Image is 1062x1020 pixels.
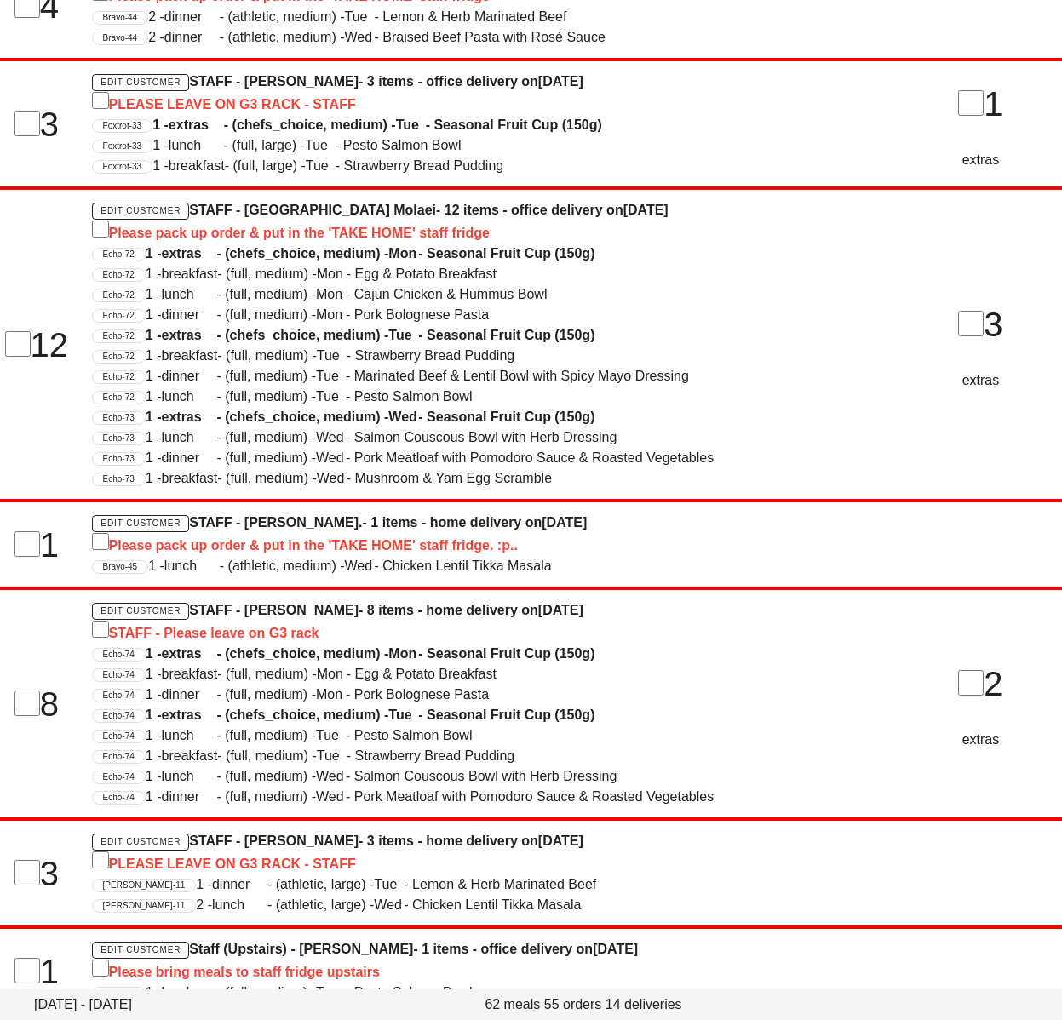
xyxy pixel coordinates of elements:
span: Tue [374,874,404,895]
span: Wed [316,766,346,787]
span: Tue [345,7,375,27]
span: Foxtrot-33 [103,120,142,132]
span: extras [169,115,224,135]
span: Mon [388,644,418,664]
span: Bravo-44 [103,32,138,44]
span: extras [162,244,217,264]
span: 1 - - (full, medium) - - Pork Meatloaf with Pomodoro Sauce & Roasted Vegetables [146,789,714,804]
span: Echo-72 [103,351,135,363]
span: Edit Customer [100,837,181,846]
div: Please pack up order & put in the 'TAKE HOME' staff fridge [92,221,881,244]
span: extras [162,407,217,427]
span: breakfast [162,746,218,766]
span: Echo-73 [103,433,135,444]
span: Echo-74 [103,771,135,783]
span: Tue [316,366,346,387]
span: 1 - - (full, medium) - - Pork Bolognese Pasta [146,307,489,322]
span: 1 - - (full, medium) - - Strawberry Bread Pudding [146,748,514,763]
span: 1 - - (full, medium) - - Pork Meatloaf with Pomodoro Sauce & Roasted Vegetables [146,450,714,465]
a: Edit Customer [92,515,190,532]
span: extras [162,705,217,725]
span: lunch [162,983,217,1003]
span: dinner [212,874,267,895]
span: Echo-74 [103,669,135,681]
span: 1 - - (chefs_choice, medium) - - Seasonal Fruit Cup (150g) [146,246,595,261]
span: Wed [316,427,346,448]
span: lunch [162,725,217,746]
span: 1 - - (full, medium) - - Mushroom & Yam Egg Scramble [146,471,552,485]
span: Tue [305,135,335,156]
span: Echo-73 [103,473,135,485]
span: Edit Customer [100,606,181,616]
span: dinner [164,7,220,27]
span: Mon [317,664,347,685]
span: Tue [317,746,347,766]
span: Edit Customer [100,77,181,87]
span: lunch [162,427,217,448]
span: lunch [162,766,217,787]
h4: STAFF - [PERSON_NAME] - 8 items - home delivery on [92,600,881,644]
span: 1 - - (full, large) - - Strawberry Bread Pudding [152,158,503,173]
span: Tue [388,705,418,725]
h4: STAFF - [PERSON_NAME] - 3 items - office delivery on [92,72,881,115]
span: Echo-75 [103,988,135,1000]
span: Wed [317,468,347,489]
span: 1 - - (full, medium) - - Pork Bolognese Pasta [146,687,489,702]
span: lunch [164,556,220,576]
span: dinner [162,366,217,387]
span: 1 - - (athletic, medium) - - Chicken Lentil Tikka Masala [148,559,551,573]
span: Wed [316,448,346,468]
a: Edit Customer [92,74,190,91]
div: 1 [901,78,1060,129]
span: lunch [162,387,217,407]
span: Echo-72 [103,392,135,404]
div: Please bring meals to staff fridge upstairs [92,960,881,983]
span: 1 - - (chefs_choice, medium) - - Seasonal Fruit Cup (150g) [146,410,595,424]
span: Mon [388,244,418,264]
span: lunch [212,895,267,915]
span: extras [162,325,217,346]
h4: Staff (Upstairs) - [PERSON_NAME] - 1 items - office delivery on [92,939,881,983]
div: PLEASE LEAVE ON G3 RACK - STAFF [92,851,881,874]
span: dinner [162,787,217,807]
h4: STAFF - [PERSON_NAME] - 3 items - home delivery on [92,831,881,874]
span: Echo-72 [103,310,135,322]
span: 1 - - (athletic, large) - - Lemon & Herb Marinated Beef [196,877,596,891]
div: 3 [901,299,1060,350]
span: 1 - - (full, medium) - - Marinated Beef & Lentil Bowl with Spicy Mayo Dressing [146,369,689,383]
span: 1 - - (chefs_choice, medium) - - Seasonal Fruit Cup (150g) [146,646,595,661]
span: extras [162,644,217,664]
span: 1 - - (full, medium) - - Salmon Couscous Bowl with Herb Dressing [146,430,617,444]
span: Mon [316,284,346,305]
span: 1 - - (full, medium) - - Strawberry Bread Pudding [146,348,514,363]
span: Echo-72 [103,249,135,261]
a: Edit Customer [92,603,190,620]
span: Edit Customer [100,519,181,528]
span: Echo-74 [103,690,135,702]
span: Echo-72 [103,269,135,281]
span: Bravo-45 [103,561,138,573]
span: Edit Customer [100,206,181,215]
span: Tue [317,346,347,366]
span: 1 - - (chefs_choice, medium) - - Seasonal Fruit Cup (150g) [146,708,595,722]
span: lunch [169,135,224,156]
span: breakfast [169,156,225,176]
span: Wed [388,407,418,427]
h4: STAFF - [GEOGRAPHIC_DATA] Molaei - 12 items - office delivery on [92,200,881,244]
span: [DATE] [542,515,587,530]
span: [DATE] [538,603,583,617]
span: [DATE] [538,834,583,848]
span: 1 - - (full, medium) - - Salmon Couscous Bowl with Herb Dressing [146,769,617,783]
span: dinner [162,305,217,325]
span: 1 - - (full, medium) - - Pesto Salmon Bowl [146,728,473,742]
span: [DATE] [623,203,669,217]
span: Tue [316,725,346,746]
span: [DATE] [538,74,583,89]
span: Tue [306,156,336,176]
span: dinner [164,27,220,48]
span: Mon [317,264,347,284]
span: [PERSON_NAME]-11 [103,900,186,912]
span: Echo-73 [103,453,135,465]
span: 2 - - (athletic, medium) - - Lemon & Herb Marinated Beef [148,9,566,24]
span: [DATE] [593,942,638,956]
